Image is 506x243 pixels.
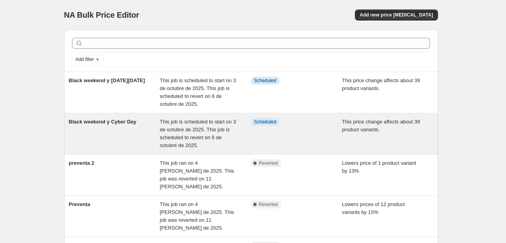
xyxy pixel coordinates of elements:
[360,12,433,18] span: Add new price [MEDICAL_DATA]
[342,77,420,91] span: This price change affects about 39 product variants.
[72,55,103,64] button: Add filter
[259,201,278,208] span: Reverted
[69,119,137,125] span: Black weekend y Cyber Day
[254,119,277,125] span: Scheduled
[254,77,277,84] span: Scheduled
[160,77,236,107] span: This job is scheduled to start on 3 de octubre de 2025. This job is scheduled to revert on 6 de o...
[76,56,94,63] span: Add filter
[69,201,90,207] span: Preventa
[64,11,139,19] span: NA Bulk Price Editor
[342,119,420,133] span: This price change affects about 39 product variants.
[160,201,234,231] span: This job ran on 4 [PERSON_NAME] de 2025. This job was reverted on 11 [PERSON_NAME] de 2025.
[160,119,236,148] span: This job is scheduled to start on 3 de octubre de 2025. This job is scheduled to revert on 6 de o...
[355,9,438,20] button: Add new price [MEDICAL_DATA]
[259,160,278,166] span: Reverted
[69,77,145,83] span: Black weekend y [DATE][DATE]
[342,201,405,215] span: Lowers prices of 12 product variants by 15%
[69,160,94,166] span: preventa 2
[160,160,234,190] span: This job ran on 4 [PERSON_NAME] de 2025. This job was reverted on 11 [PERSON_NAME] de 2025.
[342,160,416,174] span: Lowers price of 1 product variant by 13%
